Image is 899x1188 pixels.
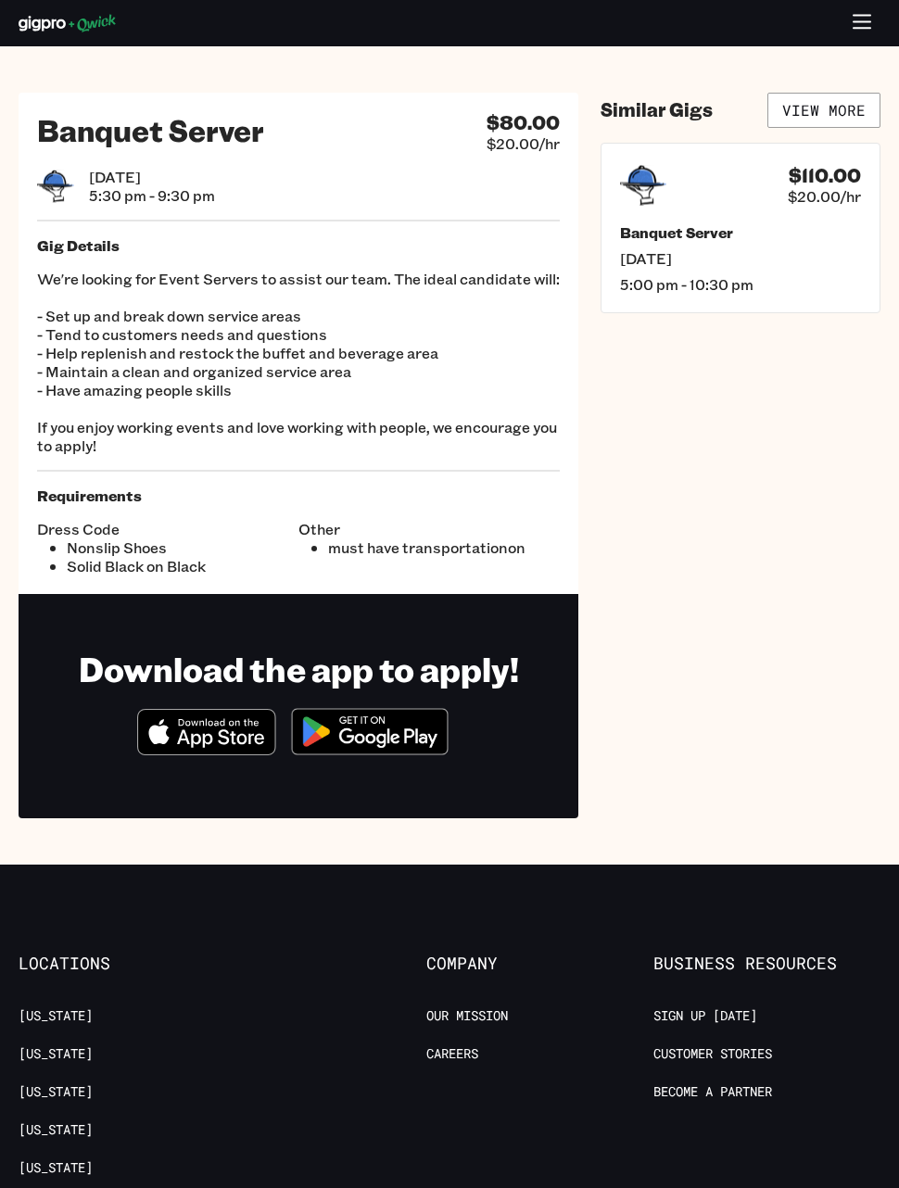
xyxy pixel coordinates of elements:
[37,520,298,538] span: Dress Code
[89,168,215,186] span: [DATE]
[137,739,276,759] a: Download on the App Store
[487,134,560,153] span: $20.00/hr
[653,1083,772,1101] a: Become a Partner
[426,954,653,974] span: Company
[280,697,460,766] img: Get it on Google Play
[19,954,246,974] span: Locations
[620,249,861,268] span: [DATE]
[19,1045,93,1063] a: [US_STATE]
[37,487,560,505] h5: Requirements
[601,98,713,121] h4: Similar Gigs
[426,1007,508,1025] a: Our Mission
[67,538,298,557] li: Nonslip Shoes
[67,557,298,575] li: Solid Black on Black
[37,111,264,148] h2: Banquet Server
[19,1083,93,1101] a: [US_STATE]
[298,520,560,538] span: Other
[426,1045,478,1063] a: Careers
[328,538,560,557] li: must have transportationon
[37,270,560,455] p: We're looking for Event Servers to assist our team. The ideal candidate will: - Set up and break ...
[653,954,880,974] span: Business Resources
[620,275,861,294] span: 5:00 pm - 10:30 pm
[89,186,215,205] span: 5:30 pm - 9:30 pm
[788,187,861,206] span: $20.00/hr
[37,236,560,255] h5: Gig Details
[19,1007,93,1025] a: [US_STATE]
[789,164,861,187] h4: $110.00
[653,1045,772,1063] a: Customer stories
[487,111,560,134] h4: $80.00
[653,1007,757,1025] a: Sign up [DATE]
[601,143,880,313] a: $110.00$20.00/hrBanquet Server[DATE]5:00 pm - 10:30 pm
[620,223,861,242] h5: Banquet Server
[19,1121,93,1139] a: [US_STATE]
[19,1159,93,1177] a: [US_STATE]
[767,93,880,128] a: View More
[79,648,519,689] h1: Download the app to apply!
